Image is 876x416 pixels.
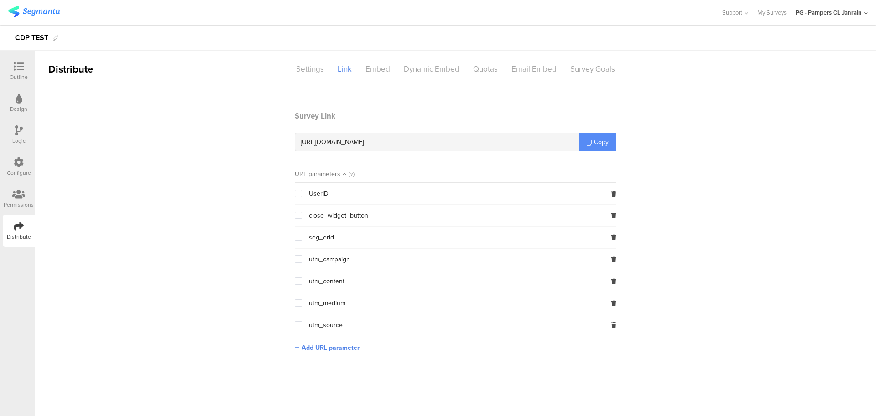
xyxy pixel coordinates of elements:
div: Embed [359,61,397,77]
span: utm_medium [309,300,345,307]
div: Survey Goals [563,61,622,77]
div: Distribute [7,233,31,241]
span: utm_campaign [309,256,350,263]
img: segmanta logo [8,6,60,17]
div: Permissions [4,201,34,209]
span: utm_source [309,322,343,329]
button: Add URL parameter [295,343,360,353]
header: Survey Link [295,110,616,122]
div: Email Embed [505,61,563,77]
div: Dynamic Embed [397,61,466,77]
div: Distribute [35,62,140,77]
span: Add URL parameter [302,343,360,353]
div: Logic [12,137,26,145]
span: Support [722,8,742,17]
div: Link [331,61,359,77]
i: Sort [343,171,346,178]
span: utm_content [309,278,344,285]
span: Copy [594,137,609,147]
div: Design [10,105,27,113]
div: Settings [289,61,331,77]
div: Configure [7,169,31,177]
div: Quotas [466,61,505,77]
div: PG - Pampers CL Janrain [796,8,862,17]
div: CDP TEST [15,31,48,45]
span: close_widget_button [309,212,368,219]
div: Outline [10,73,28,81]
div: URL parameters [295,169,340,179]
span: [URL][DOMAIN_NAME] [301,137,364,147]
span: UserID [309,190,328,198]
span: seg_erid [309,234,334,241]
